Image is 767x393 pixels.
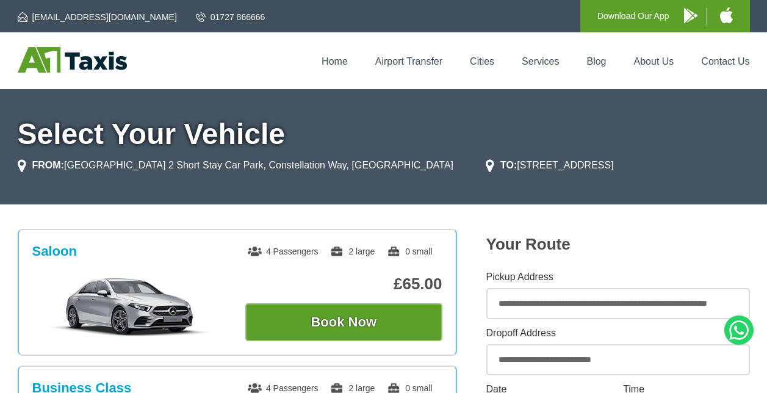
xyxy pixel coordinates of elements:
span: 4 Passengers [248,383,319,393]
img: A1 Taxis iPhone App [720,7,733,23]
strong: FROM: [32,160,64,170]
span: 0 small [387,247,432,256]
img: A1 Taxis St Albans LTD [18,47,127,73]
a: Home [322,56,348,67]
img: A1 Taxis Android App [684,8,697,23]
a: Contact Us [701,56,749,67]
a: 01727 866666 [196,11,265,23]
a: Airport Transfer [375,56,442,67]
h3: Saloon [32,243,77,259]
span: 4 Passengers [248,247,319,256]
img: Saloon [38,276,222,337]
a: [EMAIL_ADDRESS][DOMAIN_NAME] [18,11,177,23]
label: Dropoff Address [486,328,750,338]
h1: Select Your Vehicle [18,120,750,149]
a: Cities [470,56,494,67]
span: 2 large [330,247,375,256]
a: Blog [586,56,606,67]
h2: Your Route [486,235,750,254]
p: £65.00 [245,275,442,294]
li: [STREET_ADDRESS] [486,158,614,173]
label: Pickup Address [486,272,750,282]
p: Download Our App [597,9,669,24]
a: Services [522,56,559,67]
strong: TO: [500,160,517,170]
button: Book Now [245,303,442,341]
span: 2 large [330,383,375,393]
span: 0 small [387,383,432,393]
li: [GEOGRAPHIC_DATA] 2 Short Stay Car Park, Constellation Way, [GEOGRAPHIC_DATA] [18,158,454,173]
a: About Us [634,56,674,67]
